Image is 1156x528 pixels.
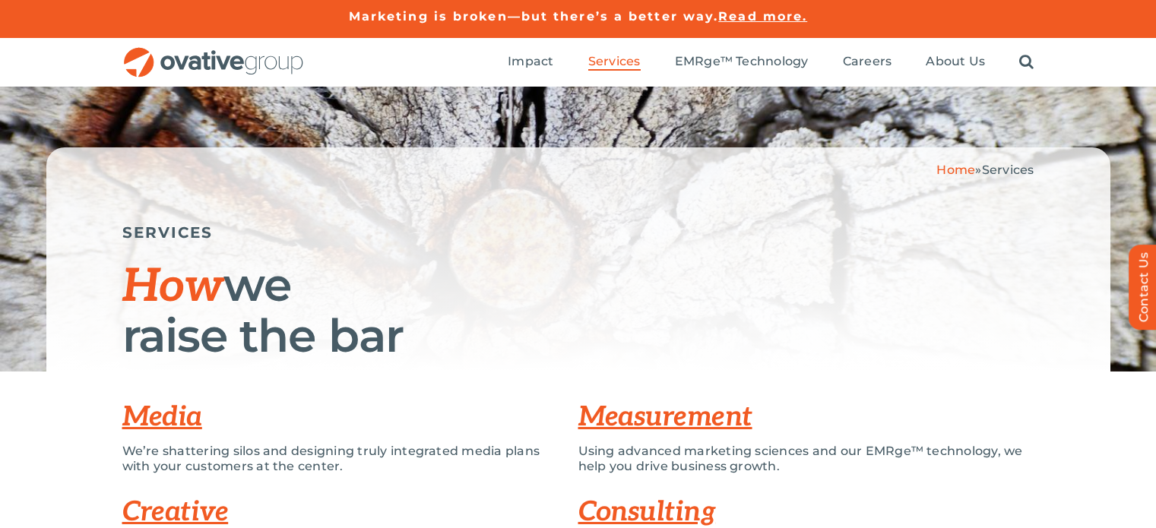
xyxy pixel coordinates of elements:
span: » [936,163,1034,177]
span: EMRge™ Technology [675,54,809,69]
span: About Us [926,54,985,69]
a: OG_Full_horizontal_RGB [122,46,305,60]
p: Using advanced marketing sciences and our EMRge™ technology, we help you drive business growth. [578,444,1034,474]
a: Search [1019,54,1034,71]
a: About Us [926,54,985,71]
a: Impact [508,54,553,71]
span: Services [982,163,1034,177]
a: Marketing is broken—but there’s a better way. [349,9,719,24]
a: Measurement [578,400,752,434]
span: How [122,260,223,315]
span: Careers [843,54,892,69]
h5: SERVICES [122,223,1034,242]
a: Media [122,400,202,434]
p: We’re shattering silos and designing truly integrated media plans with your customers at the center. [122,444,556,474]
a: Home [936,163,975,177]
a: Read more. [718,9,807,24]
span: Impact [508,54,553,69]
a: Services [588,54,641,71]
a: Careers [843,54,892,71]
h1: we raise the bar [122,261,1034,360]
span: Services [588,54,641,69]
nav: Menu [508,38,1034,87]
a: EMRge™ Technology [675,54,809,71]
